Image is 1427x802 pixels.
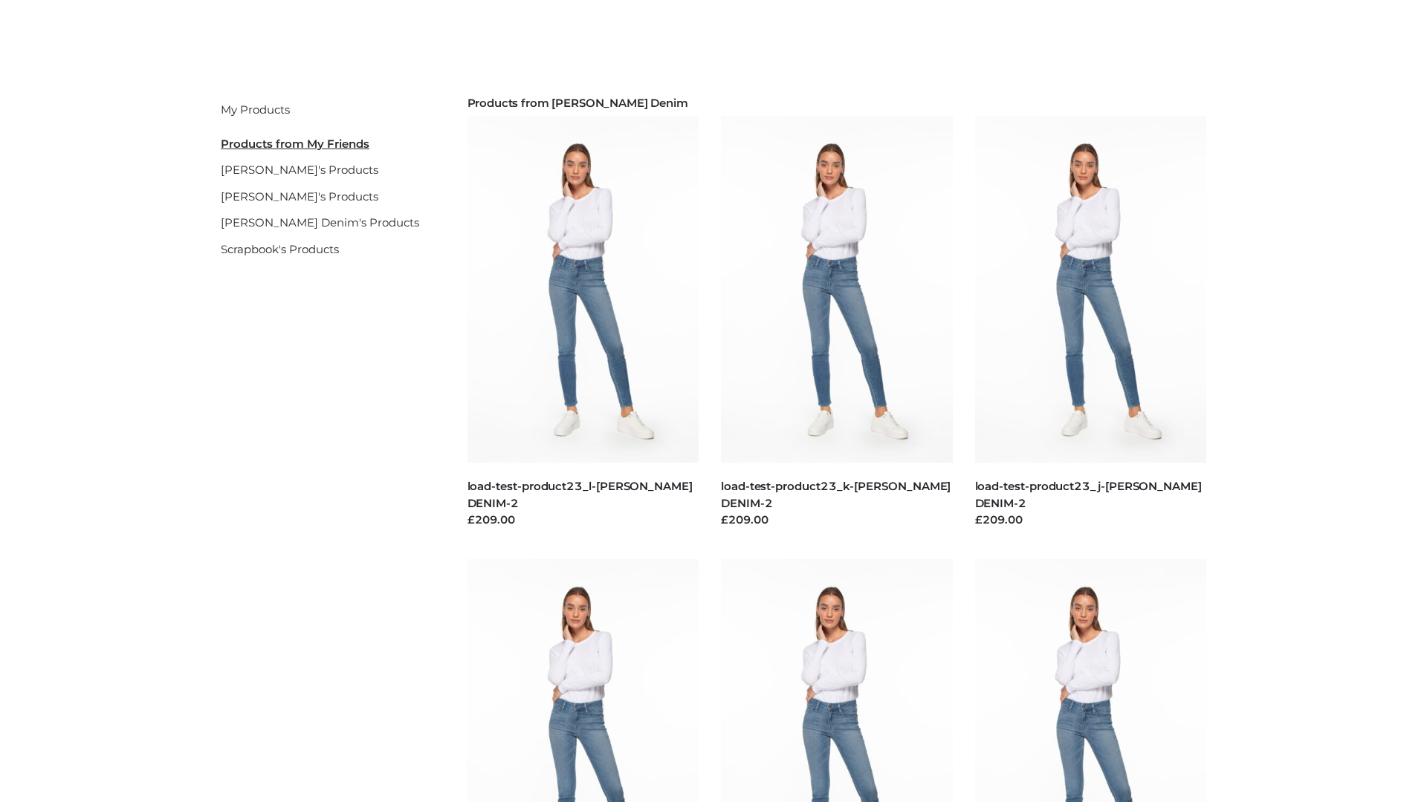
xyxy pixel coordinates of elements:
a: load-test-product23_k-[PERSON_NAME] DENIM-2 [721,479,951,510]
u: Products from My Friends [221,137,369,151]
a: [PERSON_NAME] Denim's Products [221,215,419,229]
a: [PERSON_NAME]'s Products [221,189,378,203]
h2: Products from [PERSON_NAME] Denim [467,97,1207,110]
a: [PERSON_NAME]'s Products [221,163,378,177]
a: My Products [221,102,290,117]
a: load-test-product23_j-[PERSON_NAME] DENIM-2 [975,479,1202,510]
div: £209.00 [467,512,699,529]
a: Scrapbook's Products [221,242,339,256]
div: £209.00 [975,512,1207,529]
div: £209.00 [721,512,953,529]
a: load-test-product23_l-[PERSON_NAME] DENIM-2 [467,479,693,510]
